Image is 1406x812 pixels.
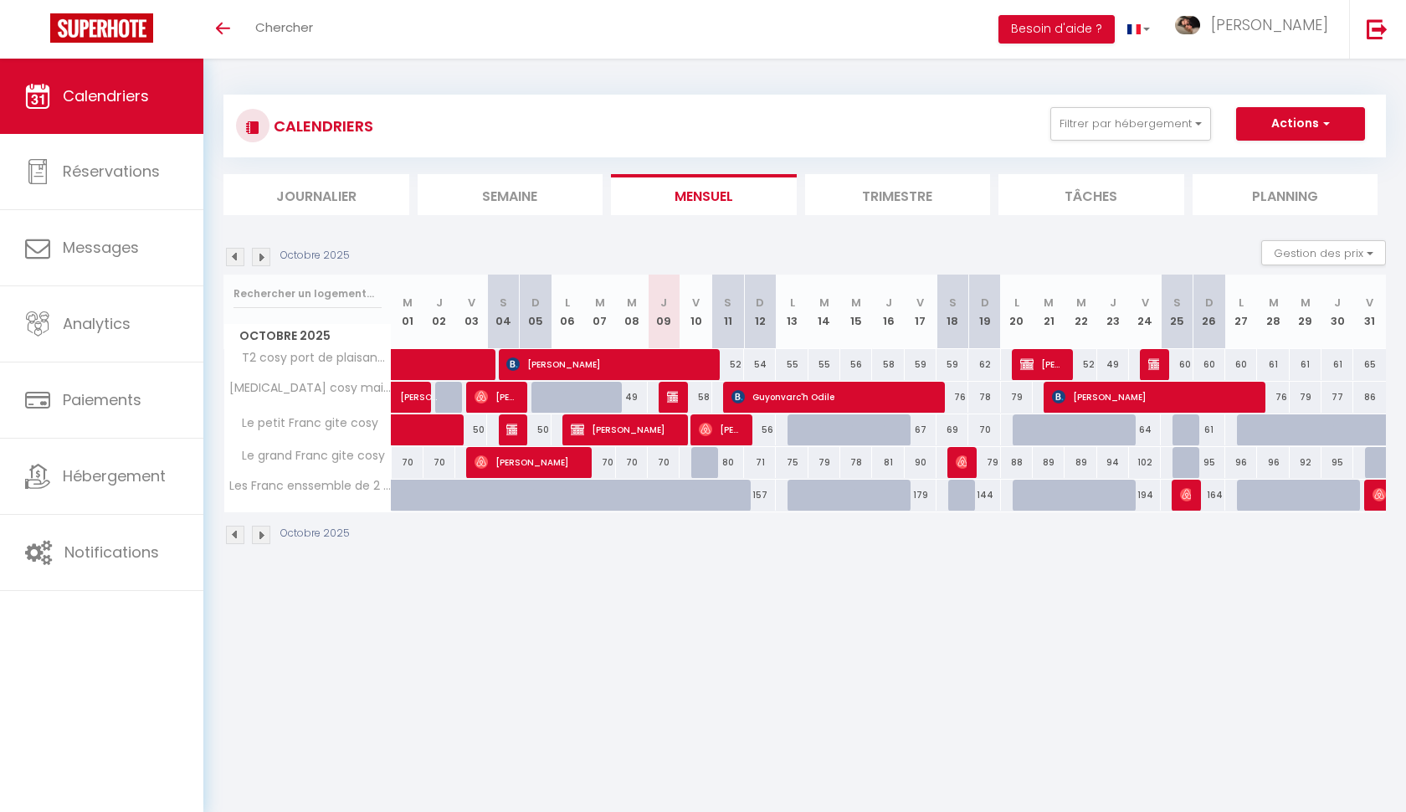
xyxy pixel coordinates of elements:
th: 10 [680,275,711,349]
abbr: M [1044,295,1054,311]
div: 89 [1033,447,1065,478]
abbr: J [885,295,892,311]
div: 194 [1129,480,1161,511]
span: Messages [63,237,139,258]
div: 81 [872,447,904,478]
div: 64 [1129,414,1161,445]
div: 61 [1257,349,1289,380]
th: 02 [423,275,455,349]
span: [PERSON_NAME] [475,446,581,478]
abbr: L [790,295,795,311]
span: Calendriers [63,85,149,106]
th: 11 [712,275,744,349]
th: 25 [1161,275,1193,349]
abbr: M [403,295,413,311]
span: Paiements [63,389,141,410]
div: 49 [616,382,648,413]
li: Journalier [223,174,409,215]
div: 75 [776,447,808,478]
div: 95 [1321,447,1353,478]
div: 79 [808,447,840,478]
span: [PERSON_NAME] [1211,14,1328,35]
span: [PERSON_NAME] [506,414,517,445]
li: Mensuel [611,174,797,215]
div: 102 [1129,447,1161,478]
th: 30 [1321,275,1353,349]
button: Filtrer par hébergement [1050,107,1211,141]
li: Semaine [418,174,603,215]
abbr: M [819,295,829,311]
span: [MEDICAL_DATA] cosy maison de ville terrasse au calme [227,382,394,394]
abbr: V [468,295,475,311]
a: [PERSON_NAME] [392,382,423,414]
li: Planning [1193,174,1378,215]
div: 144 [968,480,1000,511]
th: 23 [1097,275,1129,349]
div: 92 [1290,447,1321,478]
h3: CALENDRIERS [269,107,373,145]
th: 22 [1065,275,1096,349]
abbr: S [1173,295,1181,311]
div: 79 [1290,382,1321,413]
div: 90 [905,447,936,478]
abbr: V [916,295,924,311]
p: Octobre 2025 [280,526,350,542]
div: 96 [1257,447,1289,478]
div: 96 [1225,447,1257,478]
img: ... [1175,16,1200,35]
th: 29 [1290,275,1321,349]
div: 80 [712,447,744,478]
div: 52 [712,349,744,380]
div: 78 [840,447,872,478]
span: Hébergement [63,465,166,486]
abbr: D [531,295,540,311]
div: 59 [936,349,968,380]
div: 94 [1097,447,1129,478]
div: 58 [872,349,904,380]
th: 07 [583,275,615,349]
abbr: J [1110,295,1116,311]
span: [PERSON_NAME] [1148,348,1159,380]
div: 70 [616,447,648,478]
div: 77 [1321,382,1353,413]
div: 79 [968,447,1000,478]
div: 62 [968,349,1000,380]
abbr: V [1366,295,1373,311]
div: 79 [1001,382,1033,413]
th: 24 [1129,275,1161,349]
span: [PERSON_NAME] [400,373,439,404]
div: 59 [905,349,936,380]
span: [PERSON_NAME] [1180,479,1191,511]
abbr: L [1014,295,1019,311]
abbr: M [1076,295,1086,311]
div: 76 [936,382,968,413]
span: Les Franc enssemble de 2 gites qui en font un grand [227,480,394,492]
div: 95 [1193,447,1225,478]
th: 31 [1353,275,1386,349]
abbr: M [1269,295,1279,311]
abbr: J [1334,295,1341,311]
li: Tâches [998,174,1184,215]
div: 61 [1321,349,1353,380]
div: 58 [680,382,711,413]
div: 60 [1161,349,1193,380]
span: Le petit Franc gite cosy [227,414,382,433]
th: 15 [840,275,872,349]
th: 12 [744,275,776,349]
span: Chercher [255,18,313,36]
th: 20 [1001,275,1033,349]
button: Besoin d'aide ? [998,15,1115,44]
div: 61 [1290,349,1321,380]
th: 17 [905,275,936,349]
button: Actions [1236,107,1365,141]
span: [PERSON_NAME] [571,414,677,445]
abbr: L [565,295,570,311]
p: Octobre 2025 [280,248,350,264]
abbr: S [724,295,731,311]
div: 54 [744,349,776,380]
th: 26 [1193,275,1225,349]
th: 08 [616,275,648,349]
th: 16 [872,275,904,349]
th: 19 [968,275,1000,349]
span: Notifications [64,542,159,563]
